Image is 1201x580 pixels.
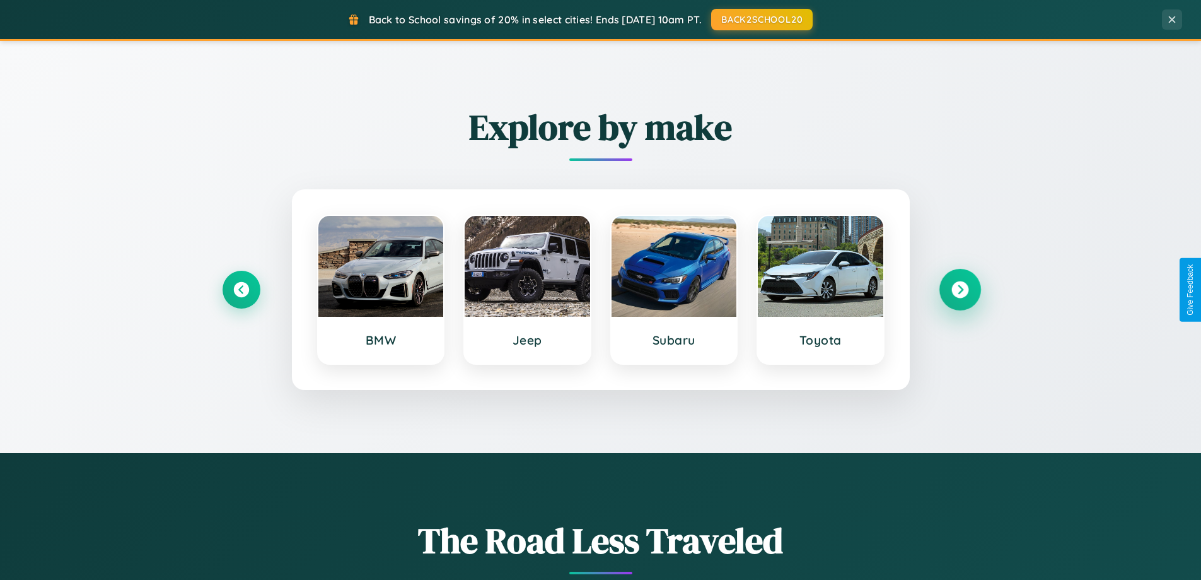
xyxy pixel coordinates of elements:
[477,333,577,348] h3: Jeep
[770,333,871,348] h3: Toyota
[369,13,702,26] span: Back to School savings of 20% in select cities! Ends [DATE] 10am PT.
[331,333,431,348] h3: BMW
[624,333,724,348] h3: Subaru
[223,103,979,151] h2: Explore by make
[223,516,979,565] h1: The Road Less Traveled
[1186,264,1195,316] div: Give Feedback
[711,9,813,30] button: BACK2SCHOOL20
